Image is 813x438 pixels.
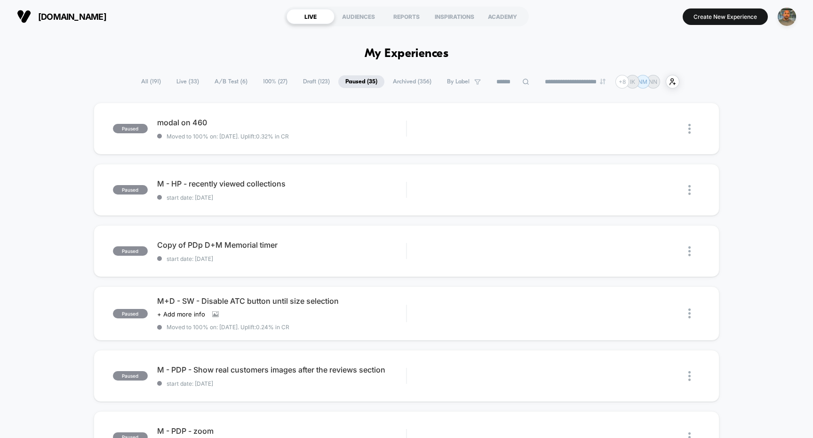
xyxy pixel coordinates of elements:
span: paused [113,371,148,381]
span: Copy of PDp D+M Memorial timer [157,240,406,250]
span: M - HP - recently viewed collections [157,179,406,188]
button: [DOMAIN_NAME] [14,9,109,24]
span: Moved to 100% on: [DATE] . Uplift: 0.32% in CR [167,133,289,140]
button: ppic [775,7,799,26]
span: modal on 460 [157,118,406,127]
span: paused [113,124,148,133]
span: paused [113,185,148,195]
span: Live ( 33 ) [169,75,206,88]
span: Archived ( 356 ) [386,75,438,88]
img: end [600,79,606,84]
div: REPORTS [383,9,430,24]
span: M+D - SW - Disable ATC button until size selection [157,296,406,306]
span: paused [113,246,148,256]
img: close [688,308,691,318]
span: Moved to 100% on: [DATE] . Uplift: 0.24% in CR [167,324,289,331]
div: INSPIRATIONS [430,9,478,24]
p: IK [630,78,635,85]
span: A/B Test ( 6 ) [207,75,255,88]
span: M - PDP - zoom [157,426,406,436]
img: close [688,246,691,256]
button: Create New Experience [683,8,768,25]
span: + Add more info [157,310,205,318]
h1: My Experiences [365,47,449,61]
span: Draft ( 123 ) [296,75,337,88]
div: LIVE [287,9,335,24]
div: ACADEMY [478,9,526,24]
span: M - PDP - Show real customers images after the reviews section [157,365,406,374]
div: + 8 [615,75,629,89]
span: By Label [447,78,470,85]
img: ppic [778,8,796,26]
p: NN [649,78,657,85]
img: Visually logo [17,9,31,24]
img: close [688,371,691,381]
img: close [688,124,691,134]
p: NM [638,78,647,85]
span: start date: [DATE] [157,194,406,201]
span: start date: [DATE] [157,380,406,387]
span: paused [113,309,148,318]
span: 100% ( 27 ) [256,75,295,88]
span: start date: [DATE] [157,255,406,262]
div: AUDIENCES [335,9,383,24]
span: [DOMAIN_NAME] [38,12,106,22]
span: Paused ( 35 ) [338,75,384,88]
span: All ( 191 ) [134,75,168,88]
img: close [688,185,691,195]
